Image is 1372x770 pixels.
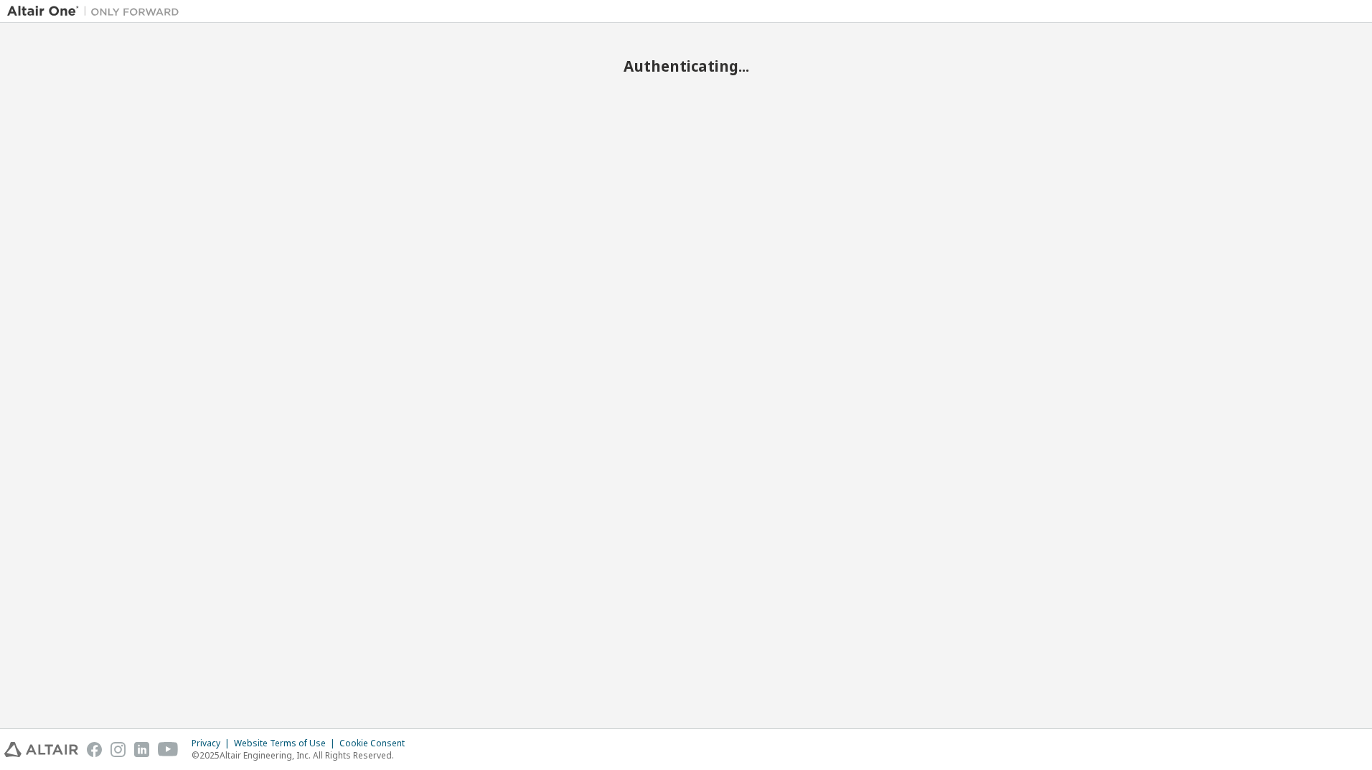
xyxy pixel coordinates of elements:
div: Website Terms of Use [234,738,339,749]
img: linkedin.svg [134,742,149,757]
img: instagram.svg [111,742,126,757]
img: youtube.svg [158,742,179,757]
img: altair_logo.svg [4,742,78,757]
img: Altair One [7,4,187,19]
div: Privacy [192,738,234,749]
p: © 2025 Altair Engineering, Inc. All Rights Reserved. [192,749,413,761]
div: Cookie Consent [339,738,413,749]
img: facebook.svg [87,742,102,757]
h2: Authenticating... [7,57,1365,75]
